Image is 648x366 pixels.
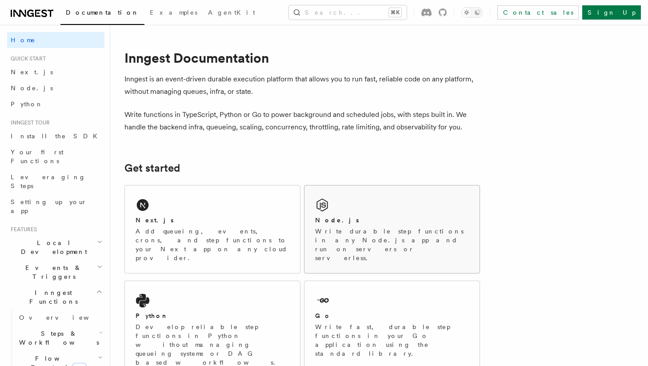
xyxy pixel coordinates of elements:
[150,9,197,16] span: Examples
[208,9,255,16] span: AgentKit
[7,263,97,281] span: Events & Triggers
[304,185,480,273] a: Node.jsWrite durable step functions in any Node.js app and run on servers or serverless.
[16,310,104,326] a: Overview
[582,5,641,20] a: Sign Up
[461,7,483,18] button: Toggle dark mode
[497,5,579,20] a: Contact sales
[136,216,174,225] h2: Next.js
[124,50,480,66] h1: Inngest Documentation
[11,149,64,165] span: Your first Functions
[7,64,104,80] a: Next.js
[7,80,104,96] a: Node.js
[11,36,36,44] span: Home
[7,288,96,306] span: Inngest Functions
[11,68,53,76] span: Next.js
[7,119,50,126] span: Inngest tour
[11,198,87,214] span: Setting up your app
[315,227,469,262] p: Write durable step functions in any Node.js app and run on servers or serverless.
[11,133,103,140] span: Install the SDK
[389,8,401,17] kbd: ⌘K
[203,3,260,24] a: AgentKit
[7,128,104,144] a: Install the SDK
[7,235,104,260] button: Local Development
[11,84,53,92] span: Node.js
[124,109,480,133] p: Write functions in TypeScript, Python or Go to power background and scheduled jobs, with steps bu...
[124,185,300,273] a: Next.jsAdd queueing, events, crons, and step functions to your Next app on any cloud provider.
[124,162,180,174] a: Get started
[136,311,168,320] h2: Python
[7,226,37,233] span: Features
[66,9,139,16] span: Documentation
[7,238,97,256] span: Local Development
[16,326,104,350] button: Steps & Workflows
[11,173,86,189] span: Leveraging Steps
[7,96,104,112] a: Python
[124,73,480,98] p: Inngest is an event-driven durable execution platform that allows you to run fast, reliable code ...
[289,5,407,20] button: Search...⌘K
[7,32,104,48] a: Home
[19,314,111,321] span: Overview
[16,329,99,347] span: Steps & Workflows
[11,101,43,108] span: Python
[136,227,289,262] p: Add queueing, events, crons, and step functions to your Next app on any cloud provider.
[60,3,144,25] a: Documentation
[7,285,104,310] button: Inngest Functions
[144,3,203,24] a: Examples
[7,144,104,169] a: Your first Functions
[315,311,331,320] h2: Go
[7,55,46,62] span: Quick start
[7,260,104,285] button: Events & Triggers
[7,169,104,194] a: Leveraging Steps
[315,322,469,358] p: Write fast, durable step functions in your Go application using the standard library.
[315,216,359,225] h2: Node.js
[7,194,104,219] a: Setting up your app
